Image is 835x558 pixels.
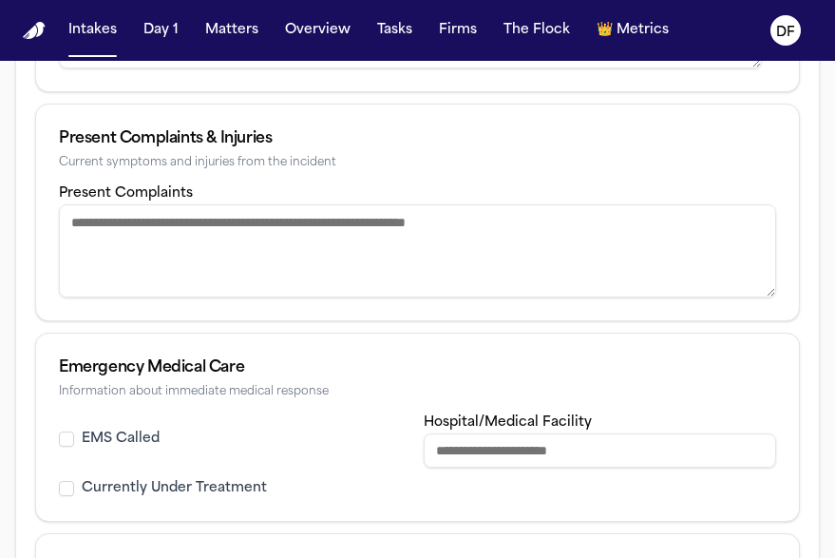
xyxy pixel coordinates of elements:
label: Currently Under Treatment [82,479,267,498]
button: Firms [431,13,484,48]
input: Hospital or medical facility [424,433,777,468]
button: Intakes [61,13,124,48]
button: Matters [198,13,266,48]
button: Day 1 [136,13,186,48]
button: crownMetrics [589,13,676,48]
textarea: Present complaints [59,204,776,298]
label: Present Complaints [59,186,193,201]
div: Present Complaints & Injuries [59,127,776,150]
label: Hospital/Medical Facility [424,415,592,430]
div: Information about immediate medical response [59,385,776,399]
label: EMS Called [82,430,160,449]
a: Home [23,22,46,40]
div: Current symptoms and injuries from the incident [59,156,776,170]
button: The Flock [496,13,578,48]
button: Overview [277,13,358,48]
div: Emergency Medical Care [59,356,776,379]
button: Tasks [370,13,420,48]
img: Finch Logo [23,22,46,40]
